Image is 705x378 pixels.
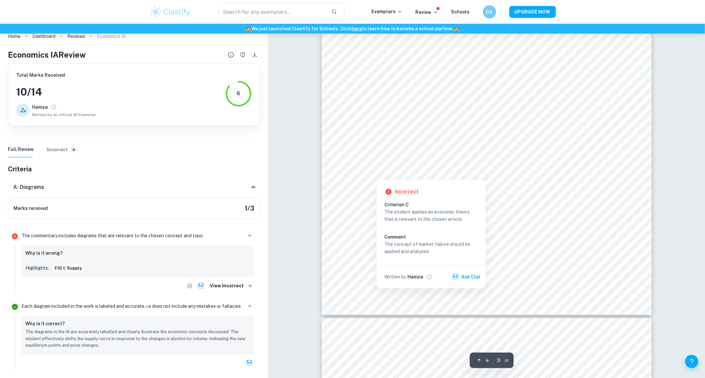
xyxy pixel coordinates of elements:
[337,202,635,208] span: demonstrating the economic principle of supply and demand. In this case, the supply curve shifts
[198,282,204,289] img: clai.svg
[451,9,470,15] a: Schools
[218,3,326,21] input: Search for any exemplars...
[21,232,204,239] p: The commentary includes diagrams that are relevant to the chosen concept and topic
[337,156,635,162] span: This graph illustrates the impact of an indirect tax imposed on beer products with an alcohol by
[16,72,96,79] h6: Total Marks Received
[454,26,459,31] span: 🏫
[32,103,48,111] h6: Hamza
[49,102,58,112] button: View full profile
[452,274,459,280] img: clai.svg
[337,187,635,193] span: curve to shift leftward, leading to a higher equilibrium price and a decrease in quantity sold,
[67,32,85,41] a: Reviews
[483,5,496,18] button: DA
[25,320,65,327] h6: Why is it correct?
[444,125,502,132] span: FIG 1: Supply shift
[385,241,478,255] p: The concept of market failure should be applied and analysed
[13,183,44,191] h6: A: Diagrams
[337,232,635,239] span: from PZ to PX and the quantity falls from QZ to QX. This shows how indirect taxation makes beer
[8,177,260,198] div: A: Diagrams
[395,188,419,196] h6: Incorrect
[246,360,253,366] img: clai.svg
[51,263,85,273] button: FIG 1: Supply
[207,280,254,292] button: View Incorrect
[337,171,635,178] span: volume (ABV) above 3.5%. The increase in production costs due to the indirect tax causes the supply
[25,264,49,272] p: Highlights:
[97,33,126,40] p: Economics IA
[337,247,635,254] span: more expensive for consumers, reduces the amount sold in the market, and gives the government
[385,208,478,223] p: The student applies an economic theory that is relevant to the chosen article
[486,8,493,15] h6: DA
[11,303,19,311] svg: Correct
[8,164,260,174] h5: Criteria
[8,142,34,158] button: Full Review
[25,249,63,257] h6: Why is it wrong?
[249,49,260,60] button: Download
[385,273,406,280] p: Written by
[47,146,68,153] h6: Incorrect
[16,84,96,100] h3: 10 / 14
[185,280,195,292] button: Show exemplars
[14,205,48,212] h6: Marks received
[8,49,86,61] h4: Economics IA Review
[509,6,556,18] button: UPGRADE NOW
[11,232,19,240] svg: Incorrect
[385,233,478,241] h6: Comment
[32,112,96,118] span: Marked by an official IB Examiner
[8,32,20,41] a: Home
[372,8,402,15] p: Exemplars
[237,90,240,98] div: 6
[32,32,55,41] a: Dashboard
[70,147,77,152] span: 4
[244,358,254,368] button: Ask Clai
[25,329,250,349] p: The diagrams in the IA are accurately labelled and clearly illustrate the economic concepts discu...
[1,25,704,32] h6: We just launched Clastify for Schools. Click to learn how to become a school partner.
[226,49,236,60] button: Review details
[149,5,191,18] img: Clastify logo
[451,271,483,283] button: Ask Clai
[246,26,251,31] span: 🏫
[196,280,206,292] button: Ask Clai
[504,358,508,363] span: / 6
[245,203,254,213] h5: 1 / 3
[385,201,483,208] h6: Criterion C
[337,263,380,269] span: extra revenue.
[408,273,424,280] h6: Hamza
[416,9,438,16] p: Review
[238,49,248,60] button: Have a questions about this review?
[425,272,434,281] button: View full profile
[685,355,698,368] button: Help and Feedback
[352,26,362,31] a: here
[21,303,241,310] p: Each diagram included in the work is labeled and accurate, i.e does not include any mistakes or f...
[337,217,634,223] span: from S to S + Tax (3.8% ABV), moving the equilibrium from point Z to point X, where the price rises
